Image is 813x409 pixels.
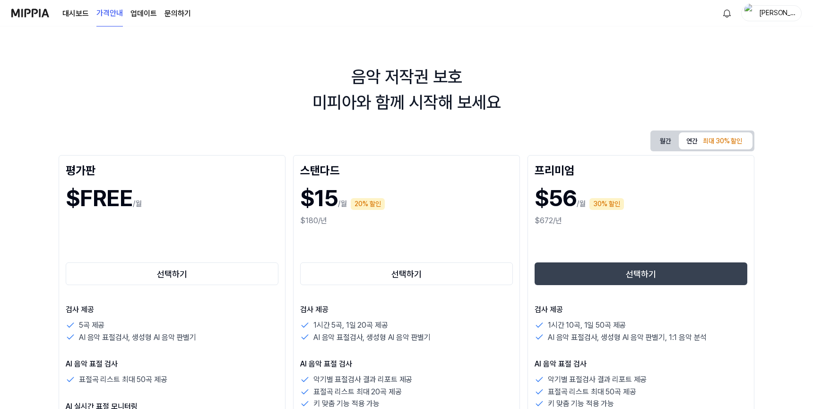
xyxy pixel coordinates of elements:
p: /월 [133,198,142,209]
p: AI 음악 표절검사, 생성형 AI 음악 판별기 [313,331,431,344]
p: AI 음악 표절검사, 생성형 AI 음악 판별기, 1:1 음악 분석 [548,331,707,344]
h1: $56 [535,181,577,215]
a: 가격안내 [96,0,123,26]
button: 선택하기 [66,262,278,285]
button: 월간 [652,132,679,150]
div: 20% 할인 [351,198,385,210]
button: profile[PERSON_NAME] [741,5,802,21]
p: 1시간 5곡, 1일 20곡 제공 [313,319,388,331]
div: 30% 할인 [589,198,624,210]
div: [PERSON_NAME] [759,8,796,18]
div: 프리미엄 [535,162,747,177]
p: 5곡 제공 [79,319,104,331]
p: 검사 제공 [535,304,747,315]
img: 알림 [721,8,733,19]
p: 검사 제공 [300,304,513,315]
button: 선택하기 [535,262,747,285]
p: AI 음악 표절 검사 [66,358,278,370]
p: 악기별 표절검사 결과 리포트 제공 [548,374,647,386]
p: 악기별 표절검사 결과 리포트 제공 [313,374,412,386]
a: 선택하기 [300,261,513,287]
a: 선택하기 [535,261,747,287]
p: /월 [577,198,586,209]
p: /월 [338,198,347,209]
p: AI 음악 표절 검사 [300,358,513,370]
a: 문의하기 [164,8,191,19]
button: 연간 [679,132,752,149]
p: 표절곡 리스트 최대 20곡 제공 [313,386,401,398]
div: $672/년 [535,215,747,226]
h1: $FREE [66,181,133,215]
div: 스탠다드 [300,162,513,177]
div: 최대 30% 할인 [700,134,745,148]
p: AI 음악 표절검사, 생성형 AI 음악 판별기 [79,331,196,344]
p: 표절곡 리스트 최대 50곡 제공 [79,374,167,386]
p: 표절곡 리스트 최대 50곡 제공 [548,386,636,398]
h1: $15 [300,181,338,215]
a: 업데이트 [130,8,157,19]
a: 대시보드 [62,8,89,19]
p: 검사 제공 [66,304,278,315]
div: $180/년 [300,215,513,226]
p: AI 음악 표절 검사 [535,358,747,370]
p: 1시간 10곡, 1일 50곡 제공 [548,319,626,331]
a: 선택하기 [66,261,278,287]
img: profile [744,4,756,23]
div: 평가판 [66,162,278,177]
button: 선택하기 [300,262,513,285]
